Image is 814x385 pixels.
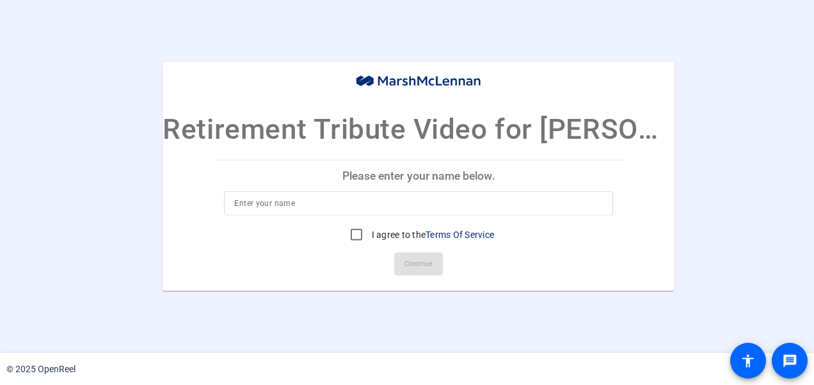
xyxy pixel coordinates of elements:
[369,228,495,241] label: I agree to the
[355,75,483,89] img: company-logo
[163,108,674,150] p: Retirement Tribute Video for [PERSON_NAME]
[426,230,494,240] a: Terms Of Service
[740,353,756,368] mat-icon: accessibility
[6,363,76,376] div: © 2025 OpenReel
[234,196,603,211] input: Enter your name
[782,353,797,368] mat-icon: message
[214,161,623,191] p: Please enter your name below.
